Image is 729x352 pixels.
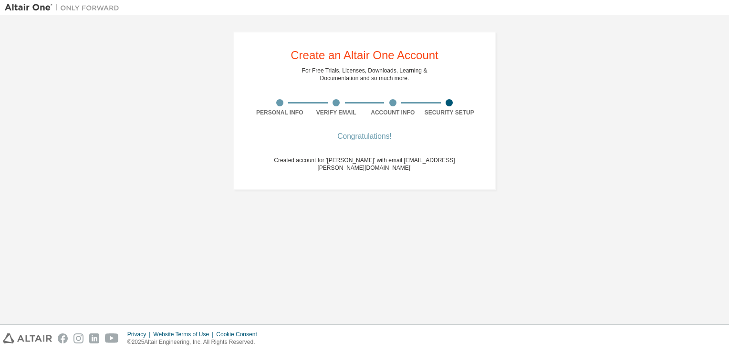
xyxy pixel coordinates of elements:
[421,109,478,116] div: Security Setup
[153,331,216,338] div: Website Terms of Use
[58,333,68,343] img: facebook.svg
[308,109,365,116] div: Verify Email
[274,157,455,171] span: Created account for '[PERSON_NAME]' with email [EMAIL_ADDRESS][PERSON_NAME][DOMAIN_NAME]'
[89,333,99,343] img: linkedin.svg
[251,109,308,116] div: Personal Info
[291,50,438,61] div: Create an Altair One Account
[302,67,427,82] div: For Free Trials, Licenses, Downloads, Learning & Documentation and so much more.
[5,3,124,12] img: Altair One
[3,333,52,343] img: altair_logo.svg
[127,338,263,346] p: © 2025 Altair Engineering, Inc. All Rights Reserved.
[251,134,478,139] div: Congratulations!
[105,333,119,343] img: youtube.svg
[364,109,421,116] div: Account Info
[127,331,153,338] div: Privacy
[73,333,83,343] img: instagram.svg
[216,331,262,338] div: Cookie Consent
